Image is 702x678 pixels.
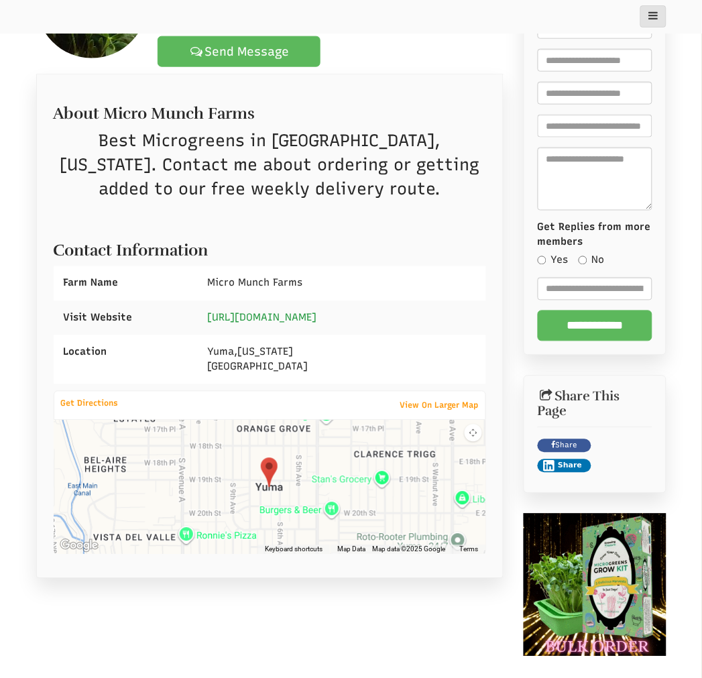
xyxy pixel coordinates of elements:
button: Keyboard shortcuts [265,545,323,555]
div: Visit Website [54,301,198,335]
a: View On Larger Map [393,396,485,415]
input: Yes [538,256,546,265]
img: Google [57,537,101,555]
span: [US_STATE] [238,346,294,358]
span: Map data ©2025 Google [372,545,445,555]
label: Get Replies from more members [538,221,652,249]
h2: Contact Information [54,235,487,260]
div: Location [54,335,198,370]
h2: Share This Page [538,390,652,419]
a: Terms (opens in new tab) [460,545,479,555]
div: Farm Name [54,266,198,300]
button: main_menu [640,5,666,27]
a: Open this area in Google Maps (opens a new window) [57,537,101,555]
button: Map Data [337,545,365,555]
a: Share [538,439,591,453]
h2: About Micro Munch Farms [54,98,487,122]
label: No [579,253,605,268]
button: Share [538,459,591,473]
a: [URL][DOMAIN_NAME] [208,312,317,324]
span: Micro Munch Farms [208,277,303,289]
button: Map camera controls [465,425,482,442]
a: Send Message [158,36,320,67]
iframe: X Post Button [598,439,652,453]
div: , [GEOGRAPHIC_DATA] [198,335,486,384]
label: Yes [538,253,569,268]
span: Yuma [208,346,235,358]
a: Get Directions [54,396,125,412]
input: No [579,256,587,265]
span: Best Microgreens in [GEOGRAPHIC_DATA], [US_STATE]. Contact me about ordering or getting added to ... [60,130,480,198]
img: ezgif com optimize [524,514,666,657]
